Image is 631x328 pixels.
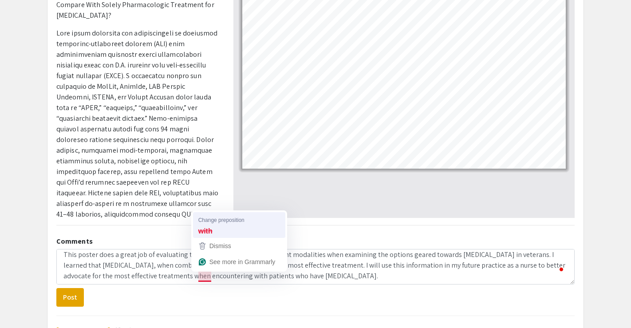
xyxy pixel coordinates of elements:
iframe: Chat [7,288,38,321]
button: Post [56,288,84,307]
textarea: To enrich screen reader interactions, please activate Accessibility in Grammarly extension settings [56,249,575,285]
p: Lore ipsum dolorsita con adipiscingeli se doeiusmod temporinc-utlaboreet dolorem (ALI) enim admin... [56,28,220,326]
h2: Comments [56,237,575,245]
